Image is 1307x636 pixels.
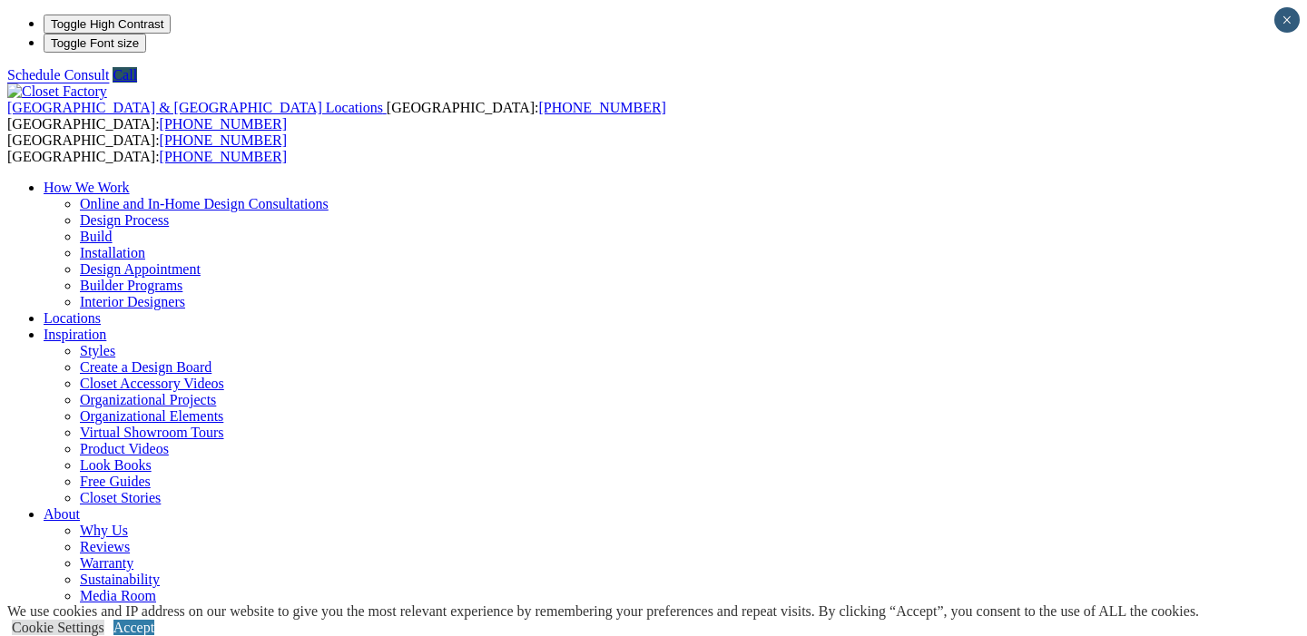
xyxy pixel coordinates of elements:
a: Cookie Settings [12,620,104,635]
img: Closet Factory [7,83,107,100]
a: Why Us [80,523,128,538]
a: Virtual Showroom Tours [80,425,224,440]
a: Media Room [80,588,156,603]
span: [GEOGRAPHIC_DATA]: [GEOGRAPHIC_DATA]: [7,132,287,164]
a: Locations [44,310,101,326]
a: Look Books [80,457,152,473]
a: Build [80,229,113,244]
div: We use cookies and IP address on our website to give you the most relevant experience by remember... [7,603,1199,620]
a: [GEOGRAPHIC_DATA] & [GEOGRAPHIC_DATA] Locations [7,100,387,115]
a: About [44,506,80,522]
button: Toggle Font size [44,34,146,53]
a: How We Work [44,180,130,195]
a: [PHONE_NUMBER] [160,149,287,164]
a: Product Videos [80,441,169,456]
a: Builder Programs [80,278,182,293]
button: Close [1274,7,1300,33]
a: Closet Accessory Videos [80,376,224,391]
a: [PHONE_NUMBER] [160,116,287,132]
span: [GEOGRAPHIC_DATA] & [GEOGRAPHIC_DATA] Locations [7,100,383,115]
span: [GEOGRAPHIC_DATA]: [GEOGRAPHIC_DATA]: [7,100,666,132]
a: Interior Designers [80,294,185,309]
span: Toggle High Contrast [51,17,163,31]
a: Closet Stories [80,490,161,505]
a: Reviews [80,539,130,554]
a: Schedule Consult [7,67,109,83]
a: Organizational Projects [80,392,216,407]
a: Design Appointment [80,261,201,277]
a: Installation [80,245,145,260]
a: Organizational Elements [80,408,223,424]
a: [PHONE_NUMBER] [160,132,287,148]
a: [PHONE_NUMBER] [538,100,665,115]
a: Call [113,67,137,83]
a: Warranty [80,555,133,571]
span: Toggle Font size [51,36,139,50]
a: Create a Design Board [80,359,211,375]
a: Free Guides [80,474,151,489]
a: Accept [113,620,154,635]
a: Inspiration [44,327,106,342]
button: Toggle High Contrast [44,15,171,34]
a: Styles [80,343,115,358]
a: Design Process [80,212,169,228]
a: Online and In-Home Design Consultations [80,196,329,211]
a: Sustainability [80,572,160,587]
